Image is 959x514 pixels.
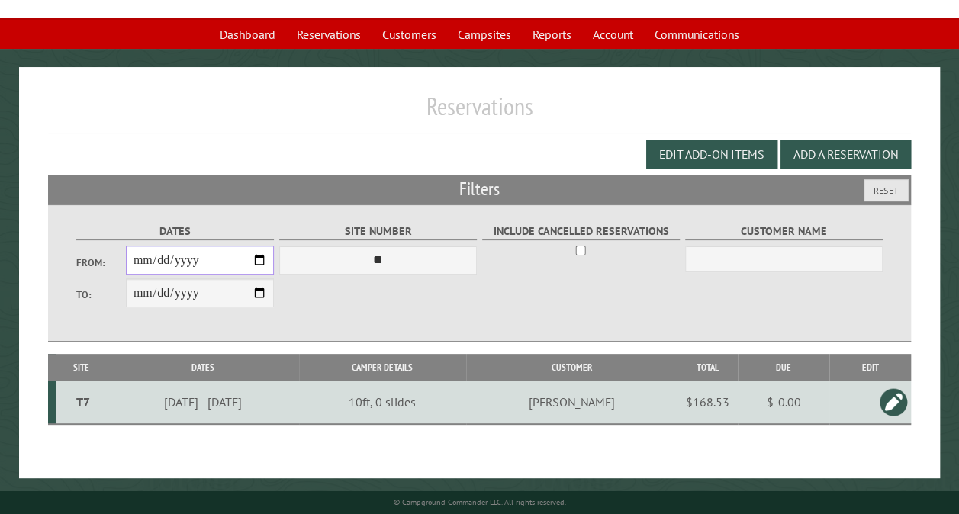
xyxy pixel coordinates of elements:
[110,394,297,410] div: [DATE] - [DATE]
[48,175,911,204] h2: Filters
[76,255,126,270] label: From:
[466,354,677,381] th: Customer
[685,223,883,240] label: Customer Name
[466,381,677,424] td: [PERSON_NAME]
[279,223,477,240] label: Site Number
[780,140,911,169] button: Add a Reservation
[829,354,912,381] th: Edit
[288,20,370,49] a: Reservations
[449,20,520,49] a: Campsites
[738,381,829,424] td: $-0.00
[373,20,446,49] a: Customers
[677,354,738,381] th: Total
[864,179,909,201] button: Reset
[677,381,738,424] td: $168.53
[62,394,105,410] div: T7
[48,92,911,133] h1: Reservations
[56,354,108,381] th: Site
[211,20,285,49] a: Dashboard
[299,354,466,381] th: Camper Details
[738,354,829,381] th: Due
[645,20,748,49] a: Communications
[482,223,680,240] label: Include Cancelled Reservations
[299,381,466,424] td: 10ft, 0 slides
[76,288,126,302] label: To:
[523,20,581,49] a: Reports
[394,497,566,507] small: © Campground Commander LLC. All rights reserved.
[584,20,642,49] a: Account
[76,223,274,240] label: Dates
[108,354,299,381] th: Dates
[646,140,777,169] button: Edit Add-on Items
